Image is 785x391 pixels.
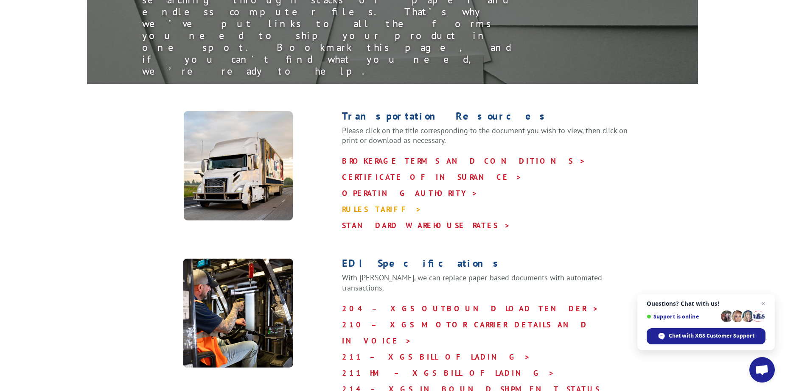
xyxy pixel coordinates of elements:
span: Questions? Chat with us! [647,300,765,307]
img: XpressGlobalSystems_Resources_EDI [183,258,293,368]
span: Chat with XGS Customer Support [669,332,754,340]
a: Open chat [749,357,775,383]
p: With [PERSON_NAME], we can replace paper-based documents with automated transactions. [342,273,644,301]
h1: Transportation Resources [342,111,644,126]
span: Chat with XGS Customer Support [647,328,765,344]
a: 204 – XGS OUTBOUND LOAD TENDER > [342,304,599,313]
a: RULES TARIFF > [342,204,422,214]
img: XpressGlobal_Resources [183,111,293,221]
a: CERTIFICATE OF INSURANCE > [342,172,522,182]
a: 210 – XGS MOTOR CARRIER DETAILS AND INVOICE > [342,320,588,346]
a: 211 HM – XGS BILL OF LADING > [342,368,555,378]
a: STANDARD WAREHOUSE RATES > [342,221,510,230]
a: BROKERAGE TERMS AND CONDITIONS > [342,156,586,166]
a: OPERATING AUTHORITY > [342,188,478,198]
h1: EDI Specifications [342,258,644,273]
span: Support is online [647,313,718,320]
p: Please click on the title corresponding to the document you wish to view, then click on print or ... [342,126,644,154]
a: 211 – XGS BILL OF LADING > [342,352,530,362]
